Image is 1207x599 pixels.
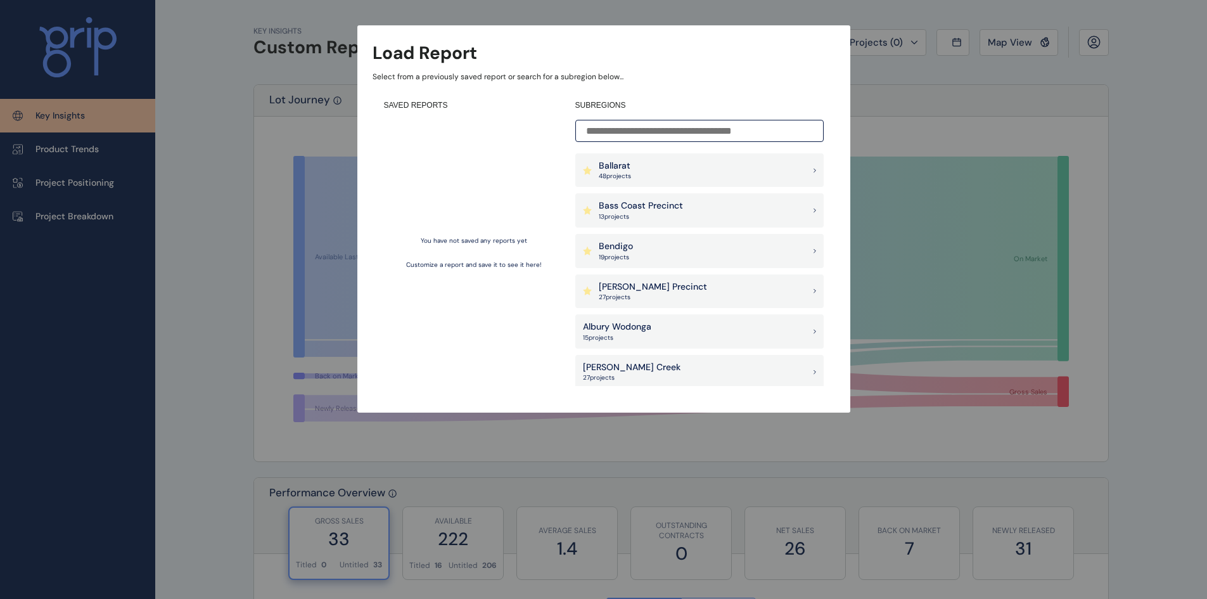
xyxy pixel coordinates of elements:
[599,212,683,221] p: 13 project s
[599,281,707,293] p: [PERSON_NAME] Precinct
[583,333,651,342] p: 15 project s
[583,361,680,374] p: [PERSON_NAME] Creek
[599,200,683,212] p: Bass Coast Precinct
[384,100,564,111] h4: SAVED REPORTS
[373,72,835,82] p: Select from a previously saved report or search for a subregion below...
[583,373,680,382] p: 27 project s
[421,236,527,245] p: You have not saved any reports yet
[406,261,542,269] p: Customize a report and save it to see it here!
[599,172,631,181] p: 48 project s
[373,41,477,65] h3: Load Report
[583,321,651,333] p: Albury Wodonga
[599,293,707,302] p: 27 project s
[599,160,631,172] p: Ballarat
[599,253,633,262] p: 19 project s
[575,100,824,111] h4: SUBREGIONS
[599,240,633,253] p: Bendigo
